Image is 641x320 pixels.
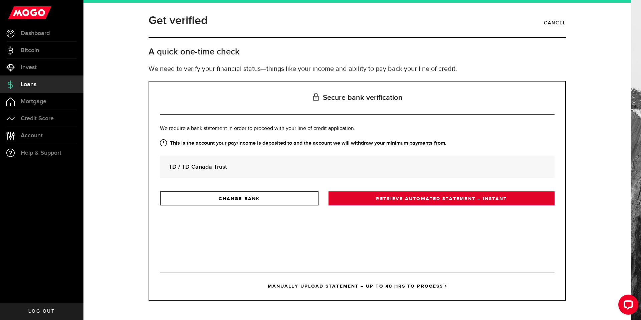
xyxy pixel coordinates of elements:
[160,126,355,131] span: We require a bank statement in order to proceed with your line of credit application.
[169,162,546,171] strong: TD / TD Canada Trust
[149,46,566,57] h2: A quick one-time check
[329,191,555,205] a: RETRIEVE AUTOMATED STATEMENT – INSTANT
[613,292,641,320] iframe: LiveChat chat widget
[544,17,566,29] a: Cancel
[21,99,46,105] span: Mortgage
[160,139,555,147] strong: This is the account your pay/income is deposited to and the account we will withdraw your minimum...
[21,64,37,70] span: Invest
[160,82,555,115] h3: Secure bank verification
[149,12,208,29] h1: Get verified
[160,191,318,205] a: CHANGE BANK
[21,30,50,36] span: Dashboard
[28,309,55,314] span: Log out
[21,47,39,53] span: Bitcoin
[149,64,566,74] p: We need to verify your financial status—things like your income and ability to pay back your line...
[21,82,36,88] span: Loans
[21,150,61,156] span: Help & Support
[21,116,54,122] span: Credit Score
[21,133,43,139] span: Account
